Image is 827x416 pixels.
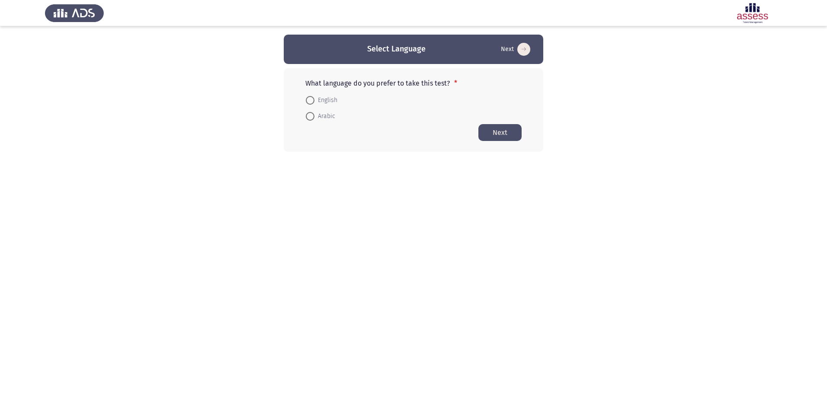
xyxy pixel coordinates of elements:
[723,1,782,25] img: Assessment logo of Potentiality Assessment R2 (EN/AR)
[498,42,533,56] button: Start assessment
[45,1,104,25] img: Assess Talent Management logo
[305,79,522,87] p: What language do you prefer to take this test?
[367,44,426,54] h3: Select Language
[314,95,337,106] span: English
[314,111,335,122] span: Arabic
[478,124,522,141] button: Start assessment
